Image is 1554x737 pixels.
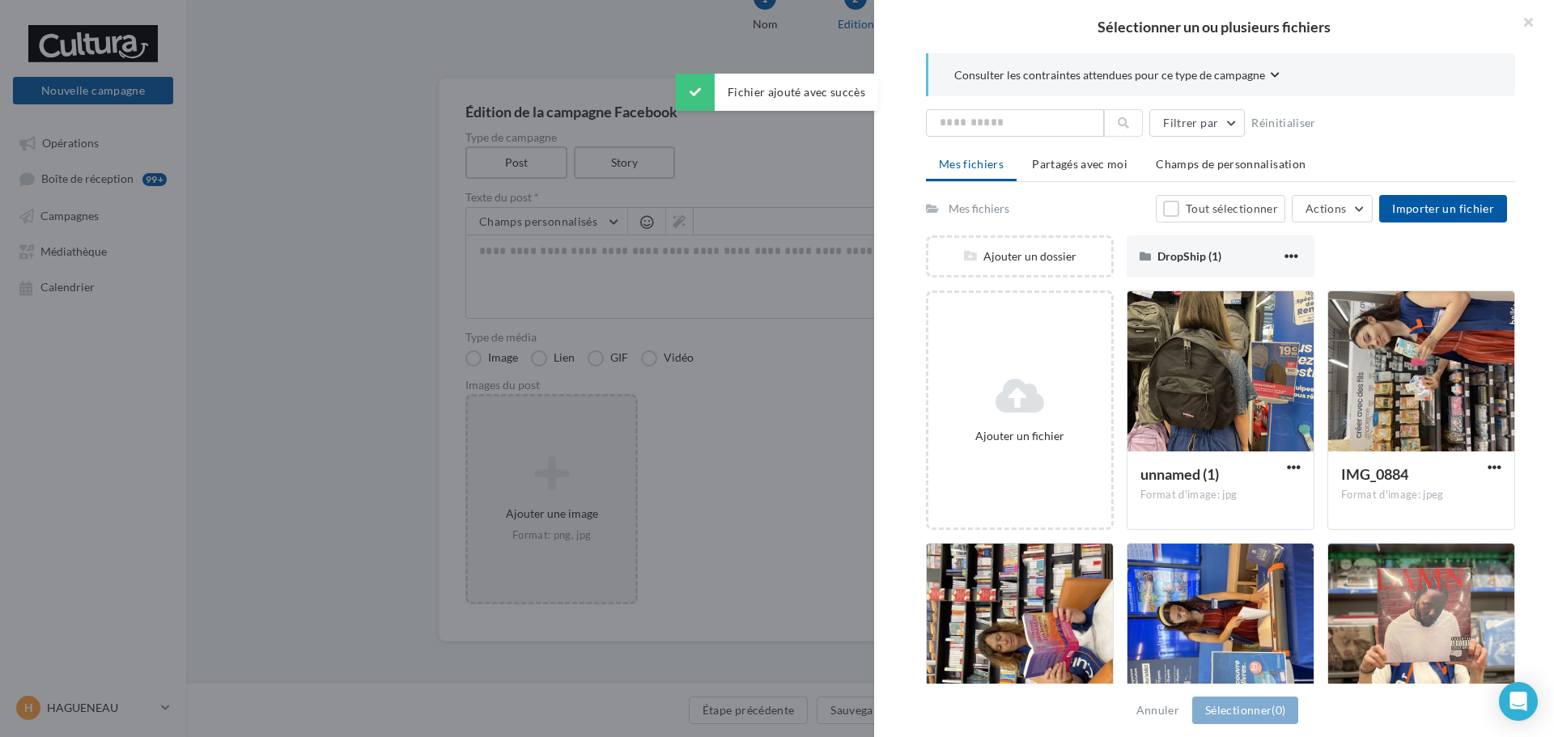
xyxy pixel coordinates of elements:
[1156,157,1306,171] span: Champs de personnalisation
[1032,157,1127,171] span: Partagés avec moi
[1379,195,1507,222] button: Importer un fichier
[1306,201,1346,215] span: Actions
[1140,465,1219,483] span: unnamed (1)
[1392,201,1494,215] span: Importer un fichier
[939,157,1004,171] span: Mes fichiers
[1499,682,1538,721] div: Open Intercom Messenger
[1341,465,1408,483] span: IMG_0884
[954,66,1280,87] button: Consulter les contraintes attendues pour ce type de campagne
[1157,249,1221,263] span: DropShip (1)
[935,428,1105,444] div: Ajouter un fichier
[1292,195,1373,222] button: Actions
[1341,488,1501,502] div: Format d'image: jpeg
[928,248,1111,265] div: Ajouter un dossier
[1245,113,1323,133] button: Réinitialiser
[954,67,1265,83] span: Consulter les contraintes attendues pour ce type de campagne
[1192,697,1298,724] button: Sélectionner(0)
[949,201,1009,217] div: Mes fichiers
[1130,701,1186,720] button: Annuler
[1149,109,1245,137] button: Filtrer par
[900,19,1528,34] h2: Sélectionner un ou plusieurs fichiers
[1156,195,1285,222] button: Tout sélectionner
[1140,488,1301,502] div: Format d'image: jpg
[1272,703,1285,717] span: (0)
[676,74,878,111] div: Fichier ajouté avec succès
